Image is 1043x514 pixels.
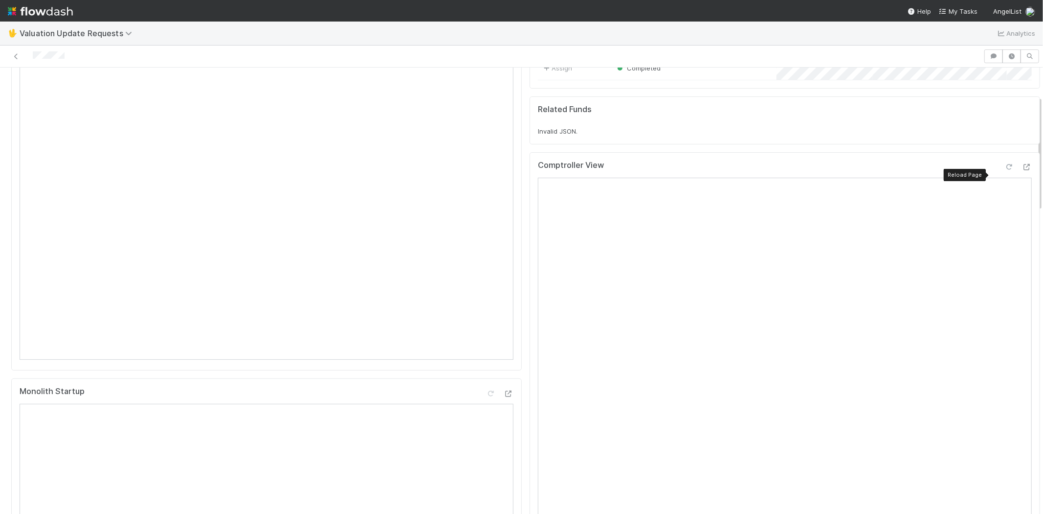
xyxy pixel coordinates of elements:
[538,126,1032,136] div: Invalid JSON.
[20,28,137,38] span: Valuation Update Requests
[939,7,977,15] span: My Tasks
[538,105,592,115] h5: Related Funds
[615,63,661,73] div: Completed
[538,161,604,170] h5: Comptroller View
[615,64,661,72] span: Completed
[1025,7,1035,17] img: avatar_5106bb14-94e9-4897-80de-6ae81081f36d.png
[8,3,73,20] img: logo-inverted-e16ddd16eac7371096b0.svg
[939,6,977,16] a: My Tasks
[542,63,572,73] span: Assign
[993,7,1021,15] span: AngelList
[908,6,931,16] div: Help
[997,27,1035,39] a: Analytics
[20,387,85,397] h5: Monolith Startup
[8,29,18,37] span: 🖖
